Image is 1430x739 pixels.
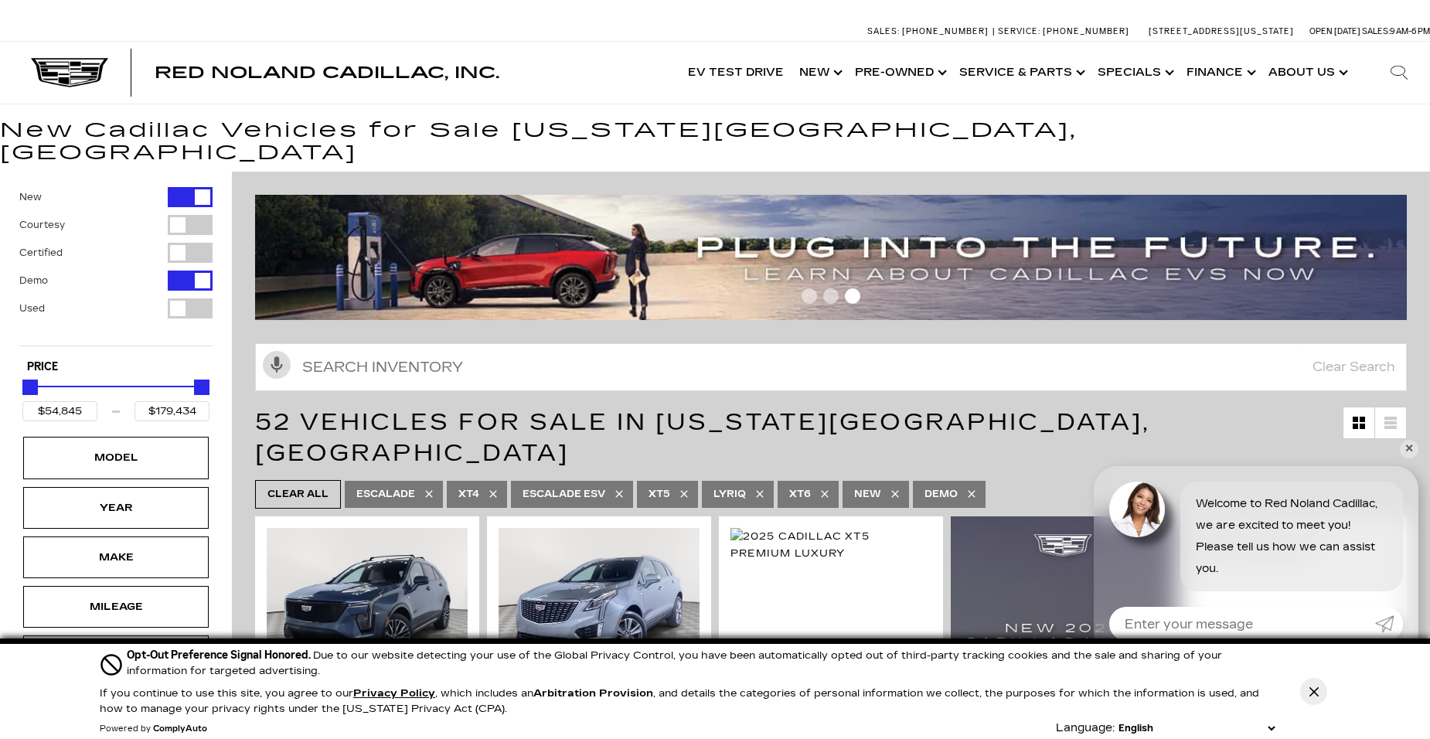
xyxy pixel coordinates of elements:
[1043,26,1129,36] span: [PHONE_NUMBER]
[19,187,213,346] div: Filter by Vehicle Type
[1362,26,1390,36] span: Sales:
[1375,607,1403,641] a: Submit
[730,528,931,562] img: 2025 Cadillac XT5 Premium Luxury
[867,27,992,36] a: Sales: [PHONE_NUMBER]
[823,288,839,304] span: Go to slide 2
[23,586,209,628] div: MileageMileage
[22,374,209,421] div: Price
[153,724,207,734] a: ComplyAuto
[792,42,847,104] a: New
[77,549,155,566] div: Make
[77,449,155,466] div: Model
[19,301,45,316] label: Used
[1090,42,1179,104] a: Specials
[533,687,653,700] strong: Arbitration Provision
[523,485,605,504] span: Escalade ESV
[19,245,63,261] label: Certified
[867,26,900,36] span: Sales:
[255,408,1150,467] span: 52 Vehicles for Sale in [US_STATE][GEOGRAPHIC_DATA], [GEOGRAPHIC_DATA]
[847,42,952,104] a: Pre-Owned
[924,485,958,504] span: Demo
[77,499,155,516] div: Year
[155,65,499,80] a: Red Noland Cadillac, Inc.
[499,528,700,679] img: 2025 Cadillac XT5 Premium Luxury
[1179,42,1261,104] a: Finance
[23,635,209,677] div: EngineEngine
[1109,482,1165,537] img: Agent profile photo
[458,485,479,504] span: XT4
[1390,26,1430,36] span: 9 AM-6 PM
[23,487,209,529] div: YearYear
[845,288,860,304] span: Go to slide 3
[27,360,205,374] h5: Price
[1056,723,1115,734] div: Language:
[127,649,313,662] span: Opt-Out Preference Signal Honored .
[194,380,209,395] div: Maximum Price
[952,42,1090,104] a: Service & Parts
[1109,607,1375,641] input: Enter your message
[155,63,499,82] span: Red Noland Cadillac, Inc.
[356,485,415,504] span: Escalade
[992,27,1133,36] a: Service: [PHONE_NUMBER]
[713,485,746,504] span: LYRIQ
[267,485,329,504] span: Clear All
[353,687,435,700] u: Privacy Policy
[1180,482,1403,591] div: Welcome to Red Noland Cadillac, we are excited to meet you! Please tell us how we can assist you.
[649,485,670,504] span: XT5
[23,437,209,478] div: ModelModel
[1149,26,1294,36] a: [STREET_ADDRESS][US_STATE]
[255,343,1407,391] input: Search Inventory
[23,536,209,578] div: MakeMake
[134,401,209,421] input: Maximum
[789,485,811,504] span: XT6
[1115,720,1278,736] select: Language Select
[255,195,1418,319] img: ev-blog-post-banners4
[22,401,97,421] input: Minimum
[1261,42,1353,104] a: About Us
[31,58,108,87] img: Cadillac Dark Logo with Cadillac White Text
[127,647,1278,679] div: Due to our website detecting your use of the Global Privacy Control, you have been automatically ...
[19,273,48,288] label: Demo
[854,485,881,504] span: New
[19,217,65,233] label: Courtesy
[1343,407,1374,438] a: Grid View
[802,288,817,304] span: Go to slide 1
[1309,26,1360,36] span: Open [DATE]
[998,26,1040,36] span: Service:
[267,528,468,679] img: 2024 Cadillac XT4 Sport
[77,598,155,615] div: Mileage
[22,380,38,395] div: Minimum Price
[19,189,42,205] label: New
[263,351,291,379] svg: Click to toggle on voice search
[100,724,207,734] div: Powered by
[902,26,989,36] span: [PHONE_NUMBER]
[1300,678,1327,705] button: Close Button
[100,687,1259,715] p: If you continue to use this site, you agree to our , which includes an , and details the categori...
[1368,42,1430,104] div: Search
[680,42,792,104] a: EV Test Drive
